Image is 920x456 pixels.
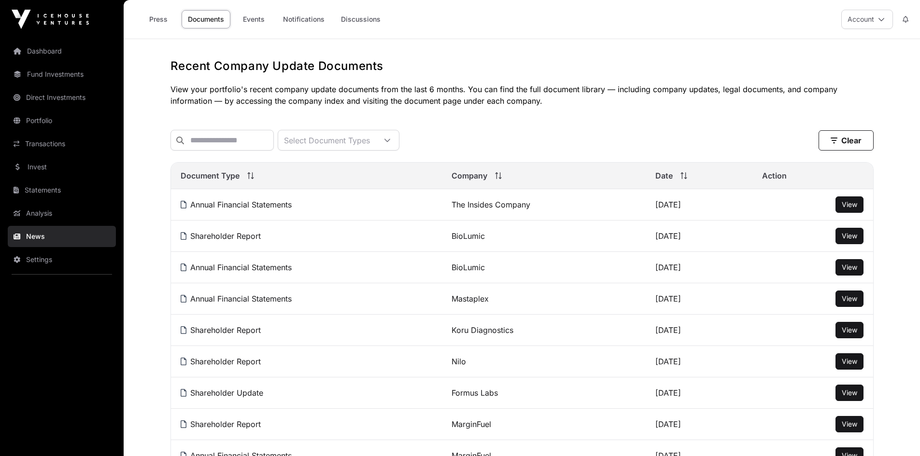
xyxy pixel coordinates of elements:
h1: Recent Company Update Documents [170,58,874,74]
a: Koru Diagnostics [452,325,513,335]
button: View [835,353,863,370]
a: Annual Financial Statements [181,200,292,209]
td: [DATE] [646,409,752,440]
button: View [835,196,863,213]
a: Notifications [277,10,331,28]
span: View [842,200,857,208]
iframe: Chat Widget [872,410,920,456]
button: View [835,416,863,432]
span: View [842,326,857,334]
a: Shareholder Report [181,231,261,241]
a: News [8,226,116,247]
a: MarginFuel [452,419,491,429]
td: [DATE] [646,189,752,221]
a: Fund Investments [8,64,116,85]
a: View [842,231,857,241]
span: View [842,232,857,240]
a: Mastaplex [452,294,489,304]
span: Date [655,170,673,181]
a: Invest [8,156,116,178]
a: View [842,419,857,429]
a: BioLumic [452,231,485,241]
a: Press [139,10,178,28]
a: View [842,388,857,398]
a: Formus Labs [452,388,498,398]
a: Annual Financial Statements [181,263,292,272]
a: View [842,325,857,335]
a: Discussions [335,10,387,28]
a: Dashboard [8,41,116,62]
a: Shareholder Report [181,419,261,429]
td: [DATE] [646,346,752,377]
td: [DATE] [646,283,752,315]
a: BioLumic [452,263,485,272]
div: Select Document Types [278,130,376,150]
a: Statements [8,180,116,201]
td: [DATE] [646,252,752,283]
span: View [842,294,857,303]
button: Account [841,10,893,29]
td: [DATE] [646,221,752,252]
a: The Insides Company [452,200,530,209]
span: View [842,420,857,428]
a: Documents [182,10,230,28]
span: View [842,263,857,271]
a: Annual Financial Statements [181,294,292,304]
a: View [842,294,857,304]
span: Action [762,170,787,181]
a: View [842,200,857,209]
span: Document Type [181,170,240,181]
td: [DATE] [646,377,752,409]
td: [DATE] [646,315,752,346]
p: View your portfolio's recent company update documents from the last 6 months. You can find the fu... [170,83,874,107]
a: Events [234,10,273,28]
a: Shareholder Update [181,388,263,398]
a: View [842,263,857,272]
a: Settings [8,249,116,270]
img: Icehouse Ventures Logo [12,10,89,29]
button: View [835,259,863,276]
a: View [842,357,857,366]
a: Direct Investments [8,87,116,108]
button: View [835,322,863,338]
a: Shareholder Report [181,357,261,366]
a: Shareholder Report [181,325,261,335]
button: View [835,385,863,401]
span: View [842,388,857,397]
button: View [835,228,863,244]
button: Clear [819,130,874,151]
a: Transactions [8,133,116,154]
span: View [842,357,857,365]
a: Analysis [8,203,116,224]
a: Portfolio [8,110,116,131]
a: Nilo [452,357,466,366]
span: Company [452,170,487,181]
button: View [835,290,863,307]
